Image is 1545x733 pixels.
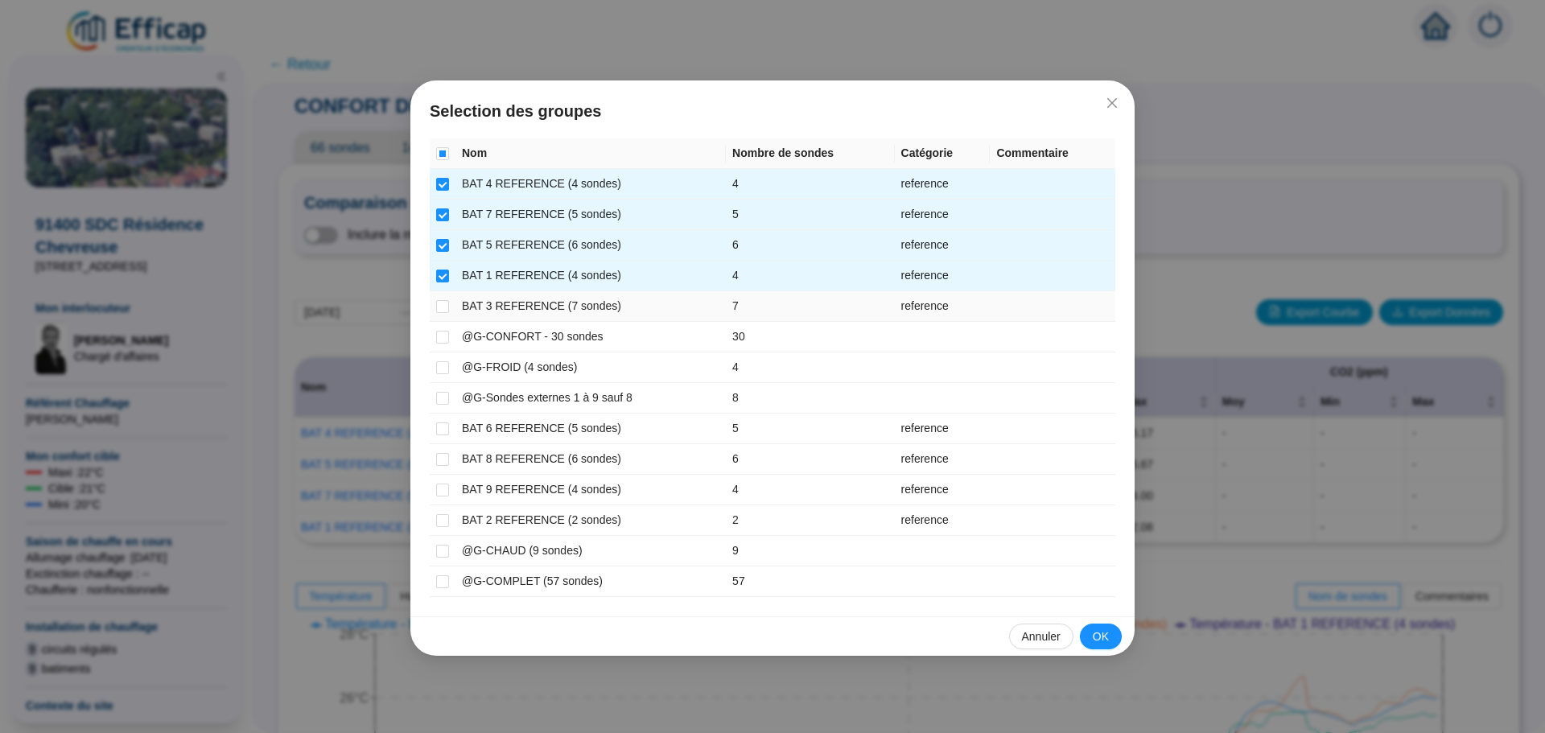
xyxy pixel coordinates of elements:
[726,261,894,291] td: 4
[455,444,726,475] td: BAT 8 REFERENCE (6 sondes)
[726,566,894,597] td: 57
[726,200,894,230] td: 5
[895,230,991,261] td: reference
[455,414,726,444] td: BAT 6 REFERENCE (5 sondes)
[726,352,894,383] td: 4
[895,505,991,536] td: reference
[455,169,726,200] td: BAT 4 REFERENCE (4 sondes)
[1080,624,1122,649] button: OK
[455,322,726,352] td: @G-CONFORT - 30 sondes
[430,100,1115,122] span: Selection des groupes
[726,383,894,414] td: 8
[1093,628,1109,645] span: OK
[895,200,991,230] td: reference
[455,566,726,597] td: @G-COMPLET (57 sondes)
[726,536,894,566] td: 9
[726,322,894,352] td: 30
[455,230,726,261] td: BAT 5 REFERENCE (6 sondes)
[455,352,726,383] td: @G-FROID (4 sondes)
[726,291,894,322] td: 7
[455,200,726,230] td: BAT 7 REFERENCE (5 sondes)
[895,475,991,505] td: reference
[1009,624,1073,649] button: Annuler
[726,444,894,475] td: 6
[726,138,894,169] th: Nombre de sondes
[726,169,894,200] td: 4
[1106,97,1119,109] span: close
[455,505,726,536] td: BAT 2 REFERENCE (2 sondes)
[726,230,894,261] td: 6
[455,291,726,322] td: BAT 3 REFERENCE (7 sondes)
[895,138,991,169] th: Catégorie
[726,475,894,505] td: 4
[1099,90,1125,116] button: Close
[455,138,726,169] th: Nom
[895,169,991,200] td: reference
[895,414,991,444] td: reference
[455,536,726,566] td: @G-CHAUD (9 sondes)
[1099,97,1125,109] span: Fermer
[455,261,726,291] td: BAT 1 REFERENCE (4 sondes)
[726,505,894,536] td: 2
[895,291,991,322] td: reference
[1022,628,1061,645] span: Annuler
[895,261,991,291] td: reference
[990,138,1115,169] th: Commentaire
[895,444,991,475] td: reference
[455,383,726,414] td: @G-Sondes externes 1 à 9 sauf 8
[455,475,726,505] td: BAT 9 REFERENCE (4 sondes)
[726,414,894,444] td: 5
